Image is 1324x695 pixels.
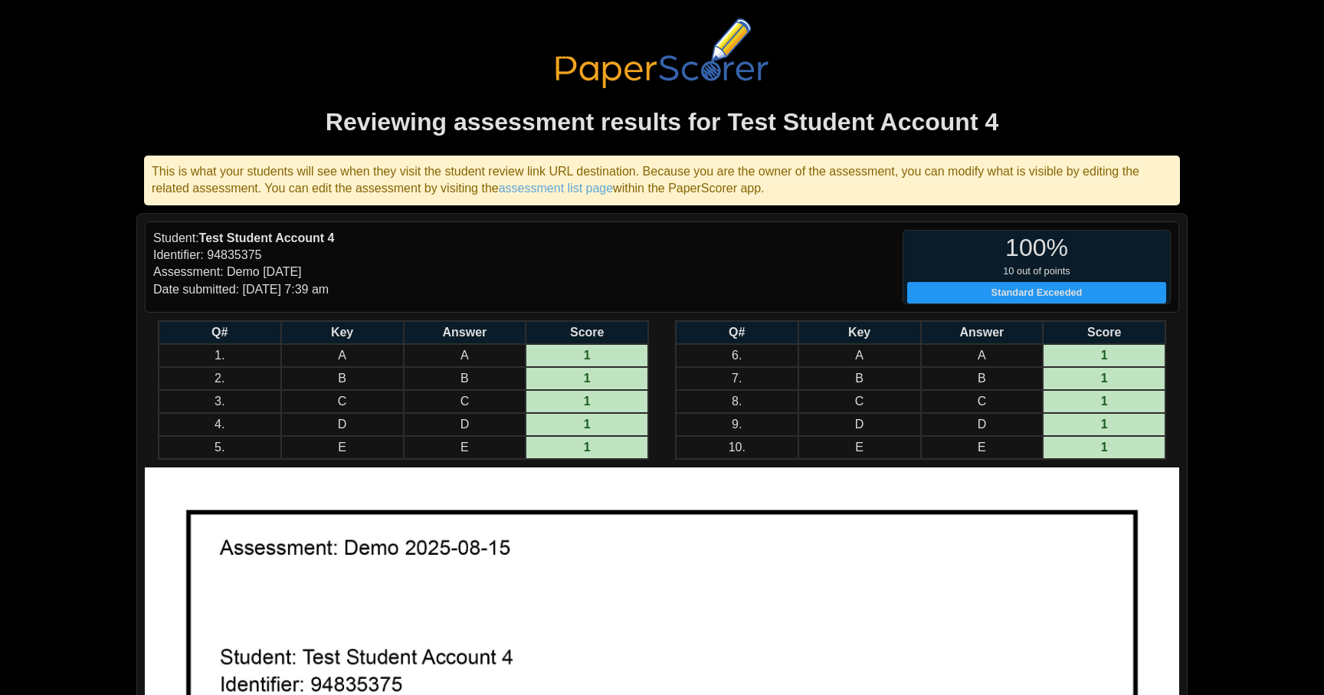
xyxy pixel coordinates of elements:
[404,321,526,344] th: Answer
[526,436,648,459] td: 1
[921,367,1044,390] td: B
[676,367,798,390] td: 7.
[404,413,526,436] td: D
[281,344,404,367] td: A
[1043,413,1165,436] td: 1
[159,367,281,390] td: 2.
[281,436,404,459] td: E
[159,321,281,344] th: Q#
[991,287,1083,298] b: Standard Exceeded
[404,390,526,413] td: C
[281,413,404,436] td: D
[676,390,798,413] td: 8.
[159,413,281,436] td: 4.
[676,436,798,459] td: 10.
[547,18,777,88] img: PaperScorer
[921,390,1044,413] td: C
[526,390,648,413] td: 1
[404,436,526,459] td: E
[281,390,404,413] td: C
[404,344,526,367] td: A
[136,105,1188,139] h1: Reviewing assessment results for Test Student Account 4
[798,321,921,344] th: Key
[921,344,1044,367] td: A
[526,413,648,436] td: 1
[1043,390,1165,413] td: 1
[499,182,613,195] a: assessment list page
[903,231,1170,265] div: 100%
[281,367,404,390] td: B
[159,390,281,413] td: 3.
[921,321,1044,344] th: Answer
[921,436,1044,459] td: E
[798,344,921,367] td: A
[676,344,798,367] td: 6.
[199,231,335,244] b: Test Student Account 4
[1043,367,1165,390] td: 1
[281,321,404,344] th: Key
[1043,344,1165,367] td: 1
[676,413,798,436] td: 9.
[1043,321,1165,344] th: Score
[159,344,281,367] td: 1.
[1043,436,1165,459] td: 1
[798,390,921,413] td: C
[404,367,526,390] td: B
[153,230,662,305] div: Student: Identifier: 94835375 Assessment: Demo [DATE] Date submitted: [DATE] 7:39 am
[144,156,1180,205] div: This is what your students will see when they visit the student review link URL destination. Beca...
[903,264,1170,303] small: 10 out of points
[526,321,648,344] th: Score
[798,367,921,390] td: B
[526,367,648,390] td: 1
[798,413,921,436] td: D
[798,436,921,459] td: E
[676,321,798,344] th: Q#
[159,436,281,459] td: 5.
[921,413,1044,436] td: D
[526,344,648,367] td: 1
